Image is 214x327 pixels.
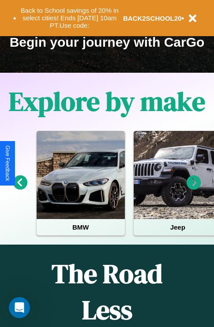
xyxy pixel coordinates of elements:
b: BACK2SCHOOL20 [123,15,182,22]
h4: BMW [37,219,125,235]
button: Back to School savings of 20% in select cities! Ends [DATE] 10am PT.Use code: [16,4,123,32]
div: Give Feedback [4,145,11,181]
h1: Explore by make [9,83,205,119]
iframe: Intercom live chat [9,297,30,318]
